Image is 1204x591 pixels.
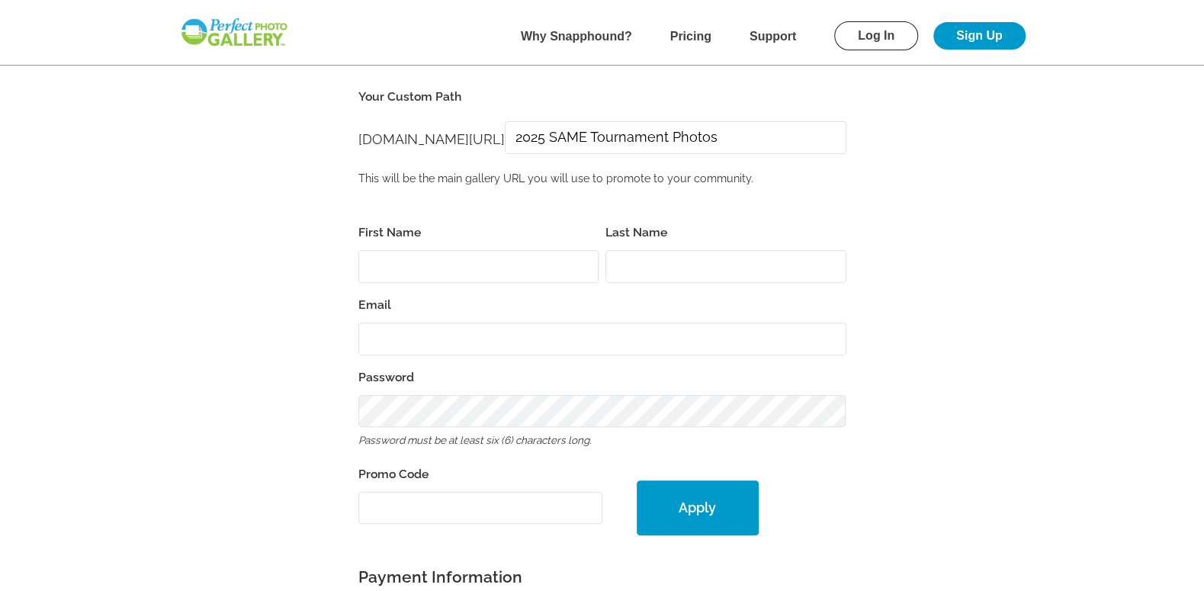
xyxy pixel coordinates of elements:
label: Your Custom Path [358,86,846,108]
label: Last Name [605,222,846,243]
label: Email [358,294,846,316]
small: This will be the main gallery URL you will use to promote to your community. [358,172,753,185]
a: Why Snapphound? [521,30,632,43]
a: Log In [834,21,918,50]
i: Password must be at least six (6) characters long. [358,434,592,446]
span: [DOMAIN_NAME][URL] [358,131,505,147]
a: Support [750,30,796,43]
a: Sign Up [933,22,1025,50]
label: Promo Code [358,464,602,485]
button: Apply [637,480,759,535]
label: First Name [358,222,599,243]
label: Password [358,367,846,388]
img: Snapphound Logo [179,17,289,48]
a: Pricing [670,30,711,43]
